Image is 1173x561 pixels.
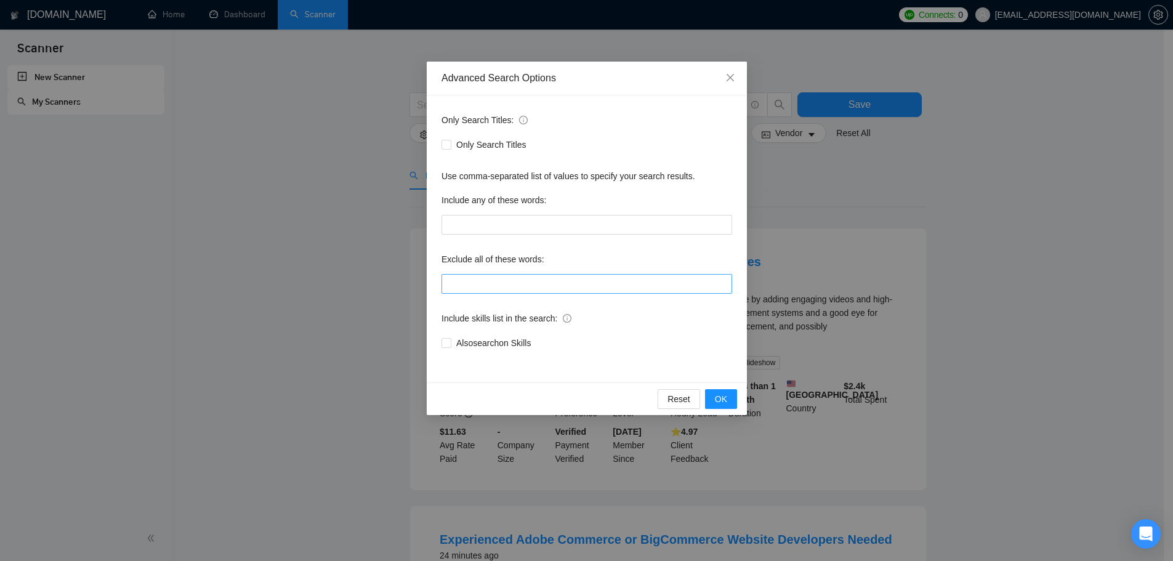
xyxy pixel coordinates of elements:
div: Use comma-separated list of values to specify your search results. [441,169,732,183]
span: Reset [667,392,690,406]
span: close [725,73,735,83]
span: Include skills list in the search: [441,312,571,325]
span: Only Search Titles [451,138,531,151]
span: info-circle [519,116,528,124]
button: Reset [658,389,700,409]
span: Only Search Titles: [441,113,528,127]
button: Close [714,62,747,95]
div: Open Intercom Messenger [1131,519,1161,549]
span: OK [714,392,727,406]
label: Include any of these words: [441,190,546,210]
span: Also search on Skills [451,336,536,350]
span: info-circle [563,314,571,323]
label: Exclude all of these words: [441,249,544,269]
button: OK [704,389,736,409]
div: Advanced Search Options [441,71,732,85]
